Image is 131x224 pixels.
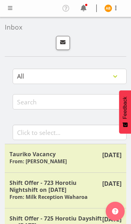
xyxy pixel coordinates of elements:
h5: Tauriko Vacancy [9,150,122,157]
h6: From: Milk Reception Waharoa [9,194,88,200]
input: Search [13,94,127,109]
p: [DATE] [102,215,122,224]
h6: From: [PERSON_NAME] [9,158,67,164]
img: angela-burrill10486.jpg [104,4,112,12]
input: Click to select... [13,125,127,140]
p: [DATE] [102,179,122,188]
p: [DATE] [102,150,122,160]
img: help-xxl-2.png [112,208,118,214]
button: Feedback - Show survey [119,90,131,134]
span: Feedback [122,97,128,119]
h4: Inbox [5,24,121,31]
h5: Shift Offer - 723 Horotiu Nightshift on [DATE] [9,179,122,193]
